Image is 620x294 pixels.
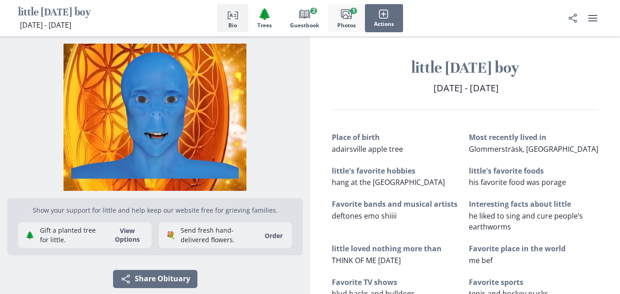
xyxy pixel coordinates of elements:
h3: little's favorite hobbies [332,165,462,176]
span: Guestbook [290,22,319,29]
h3: Favorite TV shows [332,277,462,288]
span: [DATE] - [DATE] [20,20,71,30]
a: Order [259,231,288,240]
h3: little's favorite foods [469,165,599,176]
span: his favorite food was porage [469,177,566,187]
button: user menu [584,9,602,27]
button: Share Obituary [113,270,197,288]
span: Photos [337,22,356,29]
span: 1 [350,8,357,14]
button: Actions [365,4,403,32]
span: Glommersträsk, [GEOGRAPHIC_DATA] [469,144,598,154]
span: me bef [469,255,492,265]
span: Trees [257,22,272,29]
span: [DATE] - [DATE] [433,82,499,94]
button: Photos [328,4,365,32]
h3: Favorite place in the world [469,243,599,254]
p: Show your support for little and help keep our website free for grieving families. [18,205,292,215]
span: hang at the [GEOGRAPHIC_DATA] [332,177,445,187]
span: he liked to sing and cure people’s earthworms [469,211,583,232]
h3: little loved nothing more than [332,243,462,254]
button: Trees [248,4,281,32]
span: Actions [374,21,394,27]
button: Bio [217,4,248,32]
img: Photo of little [7,44,303,191]
button: Share Obituary [564,9,582,27]
span: 2 [310,8,317,14]
span: Tree [258,7,271,20]
h3: Place of birth [332,132,462,143]
button: View Options [107,226,148,244]
span: Bio [228,22,237,29]
h3: Favorite sports [469,277,599,288]
span: adairsville apple tree [332,144,403,154]
span: deftones emo shiiii [332,211,397,221]
h3: Most recently lived in [469,132,599,143]
h1: little [DATE] boy [18,6,91,20]
h3: Favorite bands and musical artists [332,199,462,209]
div: Open photos full screen [7,36,303,191]
h3: Interesting facts about little [469,199,599,209]
button: Guestbook [281,4,328,32]
h1: little [DATE] boy [332,58,598,78]
span: THINK OF ME [DATE] [332,255,401,265]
